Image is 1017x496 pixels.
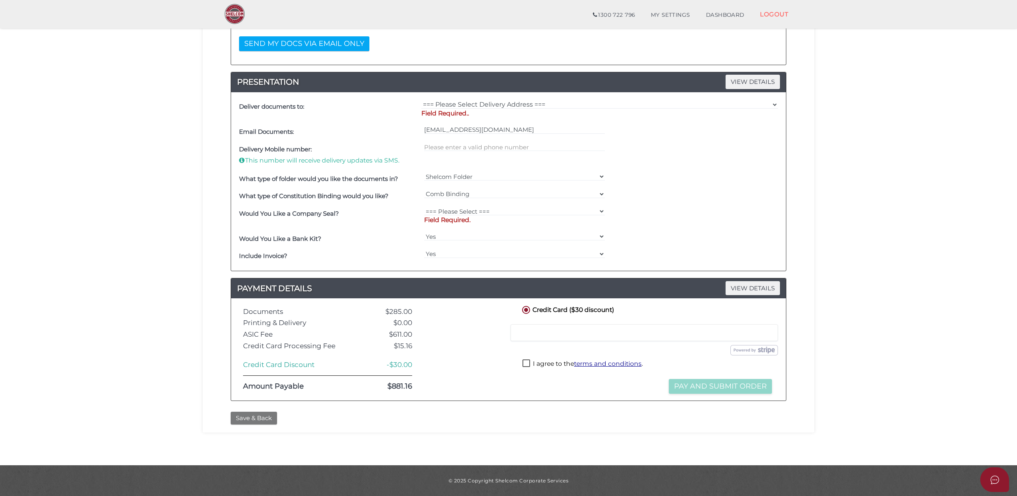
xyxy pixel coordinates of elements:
input: Please enter a valid 10-digit phone number [424,143,605,151]
div: ASIC Fee [237,331,354,338]
p: This number will receive delivery updates via SMS. [239,156,420,165]
div: $15.16 [354,342,418,350]
div: Printing & Delivery [237,319,354,327]
span: VIEW DETAILS [726,281,780,295]
div: Credit Card Discount [237,361,354,369]
div: © 2025 Copyright Shelcom Corporate Services [209,477,808,484]
button: Open asap [980,467,1009,492]
a: PAYMENT DETAILSVIEW DETAILS [231,282,786,295]
b: Would You Like a Company Seal? [239,210,339,217]
img: stripe.png [730,345,778,355]
a: MY SETTINGS [643,7,698,23]
div: $0.00 [354,319,418,327]
p: Field Required.. [421,109,778,118]
button: Pay and Submit Order [669,379,772,394]
div: Documents [237,308,354,315]
label: Credit Card ($30 discount) [520,304,614,314]
b: What type of folder would you like the documents in? [239,175,398,183]
b: Delivery Mobile number: [239,145,312,153]
iframe: Secure card payment input frame [516,329,773,336]
h4: PRESENTATION [231,75,786,88]
a: terms and conditions [574,360,642,367]
b: Deliver documents to: [239,103,304,110]
div: $881.16 [354,383,418,391]
a: DASHBOARD [698,7,752,23]
a: PRESENTATIONVIEW DETAILS [231,75,786,88]
b: Email Documents: [239,128,294,135]
span: VIEW DETAILS [726,75,780,89]
div: $285.00 [354,308,418,315]
a: 1300 722 796 [585,7,643,23]
button: Save & Back [231,412,277,425]
b: Would You Like a Bank Kit? [239,235,321,242]
a: LOGOUT [752,6,796,22]
div: Credit Card Processing Fee [237,342,354,350]
div: -$30.00 [354,361,418,369]
div: Amount Payable [237,383,354,391]
b: Include Invoice? [239,252,287,260]
label: I agree to the . [522,359,643,369]
p: Field Required. [424,216,605,224]
b: What type of Constitution Binding would you like? [239,192,389,200]
button: SEND MY DOCS VIA EMAIL ONLY [239,36,369,51]
h4: PAYMENT DETAILS [231,282,786,295]
div: $611.00 [354,331,418,338]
